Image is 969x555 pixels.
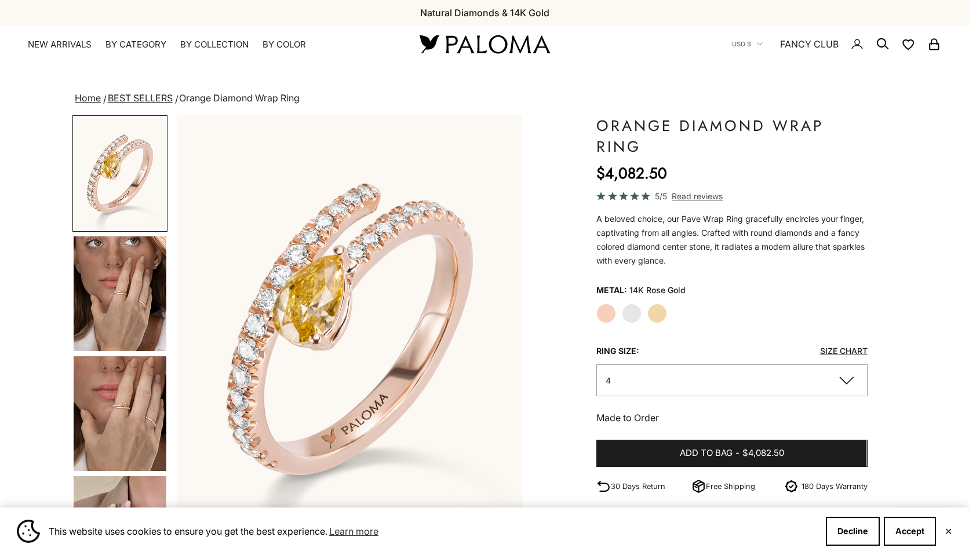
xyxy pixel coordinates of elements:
[706,480,755,492] p: Free Shipping
[263,39,306,50] summary: By Color
[596,496,867,539] summary: PRODUCT DETAILS
[596,189,867,203] a: 5/5 Read reviews
[732,39,763,49] button: USD $
[596,410,867,425] p: Made to Order
[179,92,300,104] span: Orange Diamond Wrap Ring
[177,115,522,542] div: Item 1 of 18
[680,446,733,461] span: Add to bag
[596,162,667,185] sale-price: $4,082.50
[596,282,627,299] legend: Metal:
[732,25,941,63] nav: Secondary navigation
[596,342,639,360] legend: Ring Size:
[802,480,868,492] p: 180 Days Warranty
[629,282,686,299] variant-option-value: 14K Rose Gold
[420,5,549,20] p: Natural Diamonds & 14K Gold
[74,116,166,231] img: #RoseGold
[596,115,867,157] h1: Orange Diamond Wrap Ring
[732,39,751,49] span: USD $
[17,520,40,543] img: Cookie banner
[655,189,667,203] span: 5/5
[945,528,952,535] button: Close
[596,212,867,268] div: A beloved choice, our Pave Wrap Ring gracefully encircles your finger, captivating from all angle...
[177,115,522,542] img: #RoseGold
[49,523,817,540] span: This website uses cookies to ensure you get the best experience.
[108,92,173,104] a: BEST SELLERS
[672,189,723,203] span: Read reviews
[105,39,166,50] summary: By Category
[611,480,665,492] p: 30 Days Return
[884,517,936,546] button: Accept
[72,90,896,107] nav: breadcrumbs
[72,355,167,472] button: Go to item 5
[74,236,166,351] img: #YellowGold #RoseGold #WhiteGold
[596,364,867,396] button: 4
[75,92,101,104] a: Home
[780,36,839,52] a: FANCY CLUB
[28,39,92,50] a: NEW ARRIVALS
[327,523,380,540] a: Learn more
[596,440,867,468] button: Add to bag-$4,082.50
[72,235,167,352] button: Go to item 4
[742,446,784,461] span: $4,082.50
[820,346,868,356] a: Size Chart
[606,375,611,385] span: 4
[74,356,166,471] img: #YellowGold #RoseGold #WhiteGold
[180,39,249,50] summary: By Collection
[72,115,167,232] button: Go to item 1
[28,39,392,50] nav: Primary navigation
[826,517,880,546] button: Decline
